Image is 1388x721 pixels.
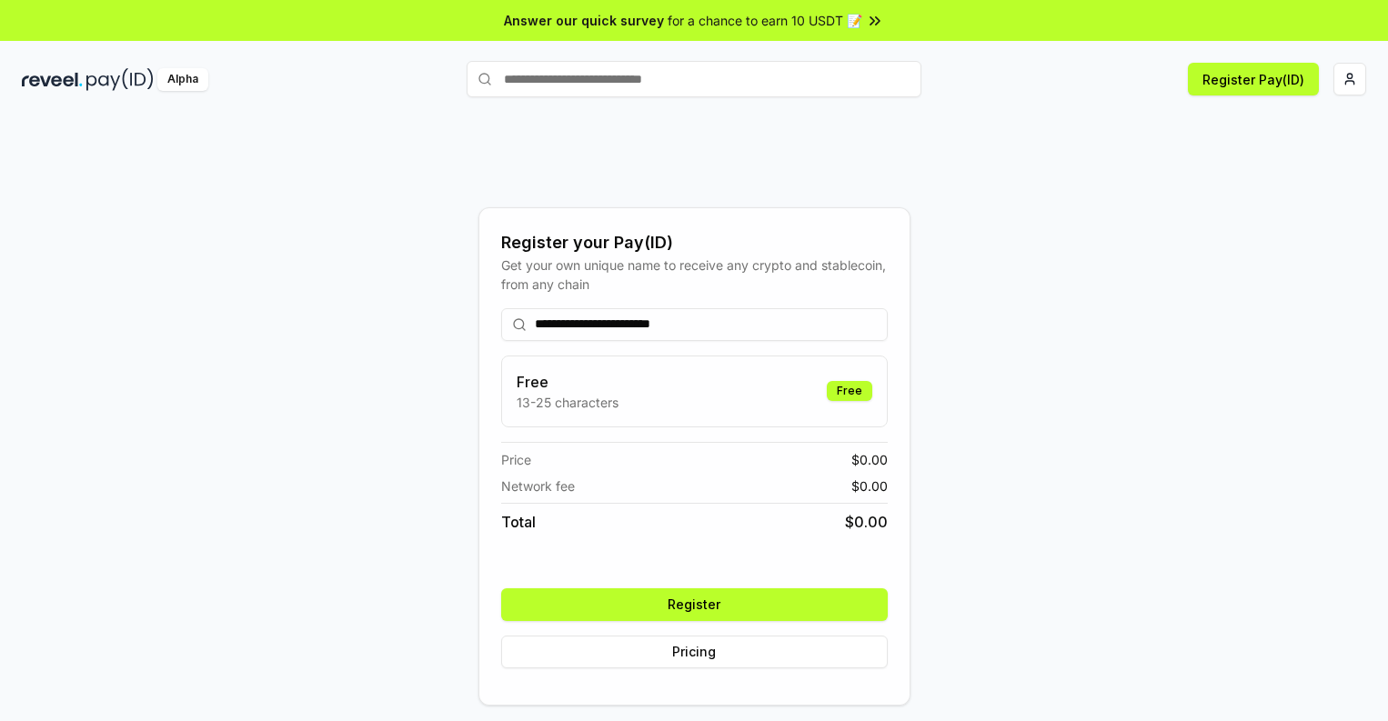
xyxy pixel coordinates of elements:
[668,11,862,30] span: for a chance to earn 10 USDT 📝
[501,476,575,496] span: Network fee
[845,511,888,533] span: $ 0.00
[851,450,888,469] span: $ 0.00
[501,511,536,533] span: Total
[517,371,619,393] h3: Free
[517,393,619,412] p: 13-25 characters
[1188,63,1319,95] button: Register Pay(ID)
[501,636,888,668] button: Pricing
[22,68,83,91] img: reveel_dark
[851,476,888,496] span: $ 0.00
[501,588,888,621] button: Register
[501,230,888,255] div: Register your Pay(ID)
[827,381,872,401] div: Free
[504,11,664,30] span: Answer our quick survey
[501,450,531,469] span: Price
[501,255,888,294] div: Get your own unique name to receive any crypto and stablecoin, from any chain
[86,68,154,91] img: pay_id
[157,68,208,91] div: Alpha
